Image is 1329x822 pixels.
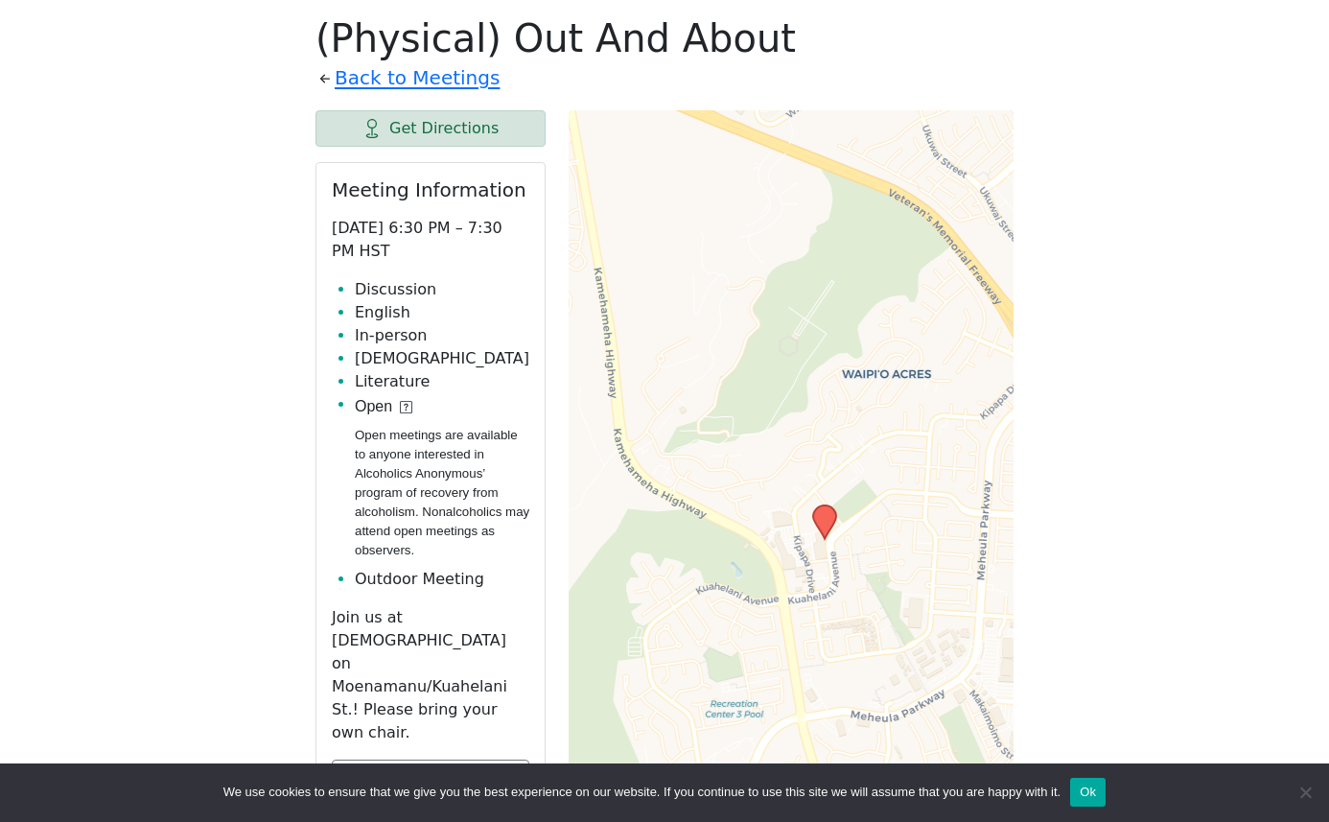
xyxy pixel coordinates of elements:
[355,301,529,324] li: English
[1295,783,1315,802] span: No
[223,783,1061,802] span: We use cookies to ensure that we give you the best experience on our website. If you continue to ...
[1070,778,1106,807] button: Ok
[355,347,529,370] li: [DEMOGRAPHIC_DATA]
[332,217,529,263] p: [DATE] 6:30 PM – 7:30 PM HST
[355,568,529,591] li: Outdoor Meeting
[355,395,392,418] span: Open
[355,426,529,560] small: Open meetings are available to anyone interested in Alcoholics Anonymous’ program of recovery fro...
[332,178,529,201] h2: Meeting Information
[335,61,500,95] a: Back to Meetings
[355,324,529,347] li: In-person
[355,278,529,301] li: Discussion
[355,395,529,568] button: OpenOpen meetings are available to anyone interested in Alcoholics Anonymous’ program of recovery...
[332,760,529,796] button: Share
[355,370,529,393] li: Literature
[315,15,1014,61] h1: (Physical) Out And About
[332,606,529,744] p: Join us at [DEMOGRAPHIC_DATA] on Moenamanu/Kuahelani St.! Please bring your own chair.
[315,110,546,147] a: Get Directions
